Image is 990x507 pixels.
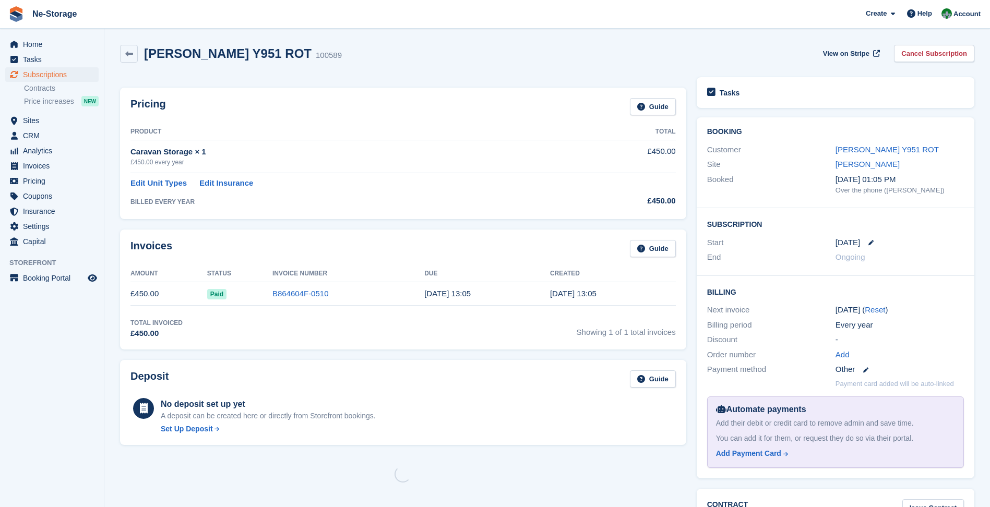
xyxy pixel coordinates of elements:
[316,50,342,62] div: 100589
[23,113,86,128] span: Sites
[144,46,312,61] h2: [PERSON_NAME] Y951 ROT
[130,282,207,306] td: £450.00
[836,364,964,376] div: Other
[130,146,574,158] div: Caravan Storage × 1
[424,289,471,298] time: 2025-08-10 12:05:17 UTC
[836,349,850,361] a: Add
[707,319,836,331] div: Billing period
[630,240,676,257] a: Guide
[130,328,183,340] div: £450.00
[836,334,964,346] div: -
[819,45,882,62] a: View on Stripe
[836,185,964,196] div: Over the phone ([PERSON_NAME])
[574,140,676,173] td: £450.00
[866,8,887,19] span: Create
[199,177,253,189] a: Edit Insurance
[630,370,676,388] a: Guide
[5,174,99,188] a: menu
[836,304,964,316] div: [DATE] ( )
[23,271,86,285] span: Booking Portal
[836,174,964,186] div: [DATE] 01:05 PM
[130,318,183,328] div: Total Invoiced
[707,128,964,136] h2: Booking
[5,128,99,143] a: menu
[130,177,187,189] a: Edit Unit Types
[707,334,836,346] div: Discount
[23,143,86,158] span: Analytics
[424,265,550,282] th: Due
[5,219,99,234] a: menu
[716,448,951,459] a: Add Payment Card
[130,370,169,388] h2: Deposit
[720,88,740,98] h2: Tasks
[23,67,86,82] span: Subscriptions
[8,6,24,22] img: stora-icon-8386f47178a22dfd0bd8f6a31ec36ba5ce8667c1dd55bd0f319d3a0aa187defe.svg
[707,349,836,361] div: Order number
[130,158,574,167] div: £450.00 every year
[577,318,676,340] span: Showing 1 of 1 total invoices
[23,159,86,173] span: Invoices
[23,234,86,249] span: Capital
[941,8,952,19] img: Charlotte Nesbitt
[23,174,86,188] span: Pricing
[161,411,376,421] p: A deposit can be created here or directly from Storefront bookings.
[716,403,955,416] div: Automate payments
[86,272,99,284] a: Preview store
[24,83,99,93] a: Contracts
[574,195,676,207] div: £450.00
[130,98,166,115] h2: Pricing
[836,237,860,249] time: 2025-08-08 23:00:00 UTC
[716,433,955,444] div: You can add it for them, or request they do so via their portal.
[23,219,86,234] span: Settings
[836,160,900,168] a: [PERSON_NAME]
[894,45,974,62] a: Cancel Subscription
[130,240,172,257] h2: Invoices
[5,159,99,173] a: menu
[161,424,376,434] a: Set Up Deposit
[707,304,836,316] div: Next invoice
[707,174,836,196] div: Booked
[5,271,99,285] a: menu
[130,265,207,282] th: Amount
[28,5,81,22] a: Ne-Storage
[5,67,99,82] a: menu
[24,96,74,106] span: Price increases
[161,398,376,411] div: No deposit set up yet
[207,289,226,299] span: Paid
[707,364,836,376] div: Payment method
[23,204,86,219] span: Insurance
[23,37,86,52] span: Home
[550,265,676,282] th: Created
[836,145,939,154] a: [PERSON_NAME] Y951 ROT
[5,113,99,128] a: menu
[707,159,836,171] div: Site
[953,9,981,19] span: Account
[823,49,869,59] span: View on Stripe
[130,124,574,140] th: Product
[9,258,104,268] span: Storefront
[5,204,99,219] a: menu
[550,289,597,298] time: 2025-08-09 12:05:17 UTC
[836,319,964,331] div: Every year
[630,98,676,115] a: Guide
[161,424,213,434] div: Set Up Deposit
[836,252,865,261] span: Ongoing
[5,189,99,203] a: menu
[81,96,99,106] div: NEW
[24,95,99,107] a: Price increases NEW
[707,237,836,249] div: Start
[23,128,86,143] span: CRM
[5,52,99,67] a: menu
[574,124,676,140] th: Total
[5,234,99,249] a: menu
[707,219,964,229] h2: Subscription
[5,37,99,52] a: menu
[865,305,885,314] a: Reset
[23,189,86,203] span: Coupons
[23,52,86,67] span: Tasks
[716,448,781,459] div: Add Payment Card
[836,379,954,389] p: Payment card added will be auto-linked
[707,251,836,263] div: End
[917,8,932,19] span: Help
[130,197,574,207] div: BILLED EVERY YEAR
